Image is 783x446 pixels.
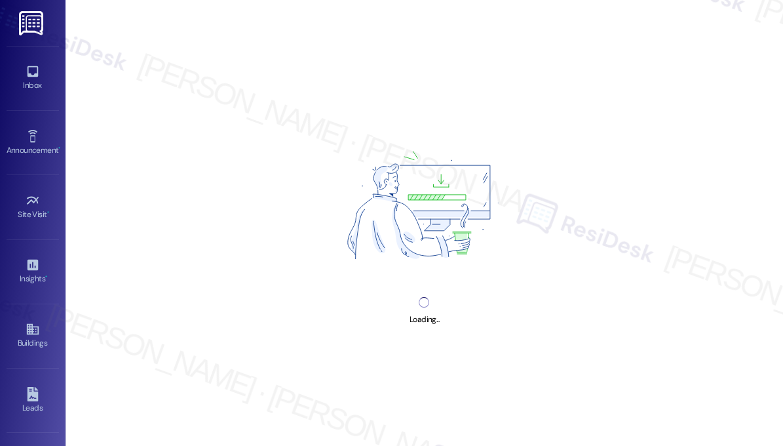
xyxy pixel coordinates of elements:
[19,11,46,35] img: ResiDesk Logo
[7,254,59,289] a: Insights •
[7,318,59,354] a: Buildings
[58,144,60,153] span: •
[45,272,47,281] span: •
[47,208,49,217] span: •
[7,60,59,96] a: Inbox
[7,383,59,418] a: Leads
[410,313,439,327] div: Loading...
[7,190,59,225] a: Site Visit •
